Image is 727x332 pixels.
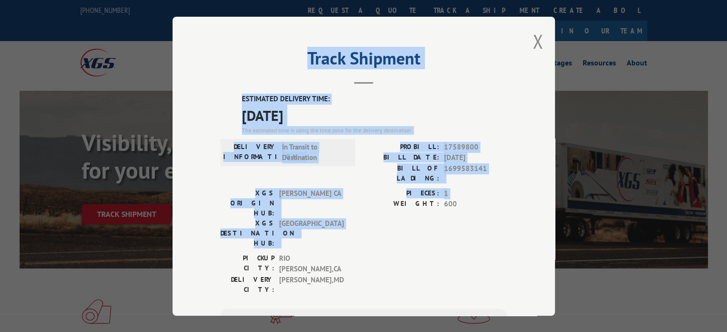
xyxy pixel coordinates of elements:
label: PROBILL: [364,141,439,152]
div: The estimated time is using the time zone for the delivery destination. [242,126,507,134]
label: XGS ORIGIN HUB: [220,188,274,218]
span: [DATE] [242,104,507,126]
span: 600 [444,199,507,210]
span: [PERSON_NAME] CA [279,188,344,218]
label: BILL DATE: [364,152,439,163]
span: [PERSON_NAME] , MD [279,274,344,294]
span: 1699583141 [444,163,507,183]
span: 17589800 [444,141,507,152]
span: RIO [PERSON_NAME] , CA [279,253,344,274]
span: [DATE] [444,152,507,163]
label: DELIVERY CITY: [220,274,274,294]
span: 1 [444,188,507,199]
button: Close modal [532,29,543,54]
label: DELIVERY INFORMATION: [223,141,277,163]
h2: Track Shipment [220,52,507,70]
label: BILL OF LADING: [364,163,439,183]
label: ESTIMATED DELIVERY TIME: [242,94,507,105]
label: PICKUP CITY: [220,253,274,274]
label: XGS DESTINATION HUB: [220,218,274,248]
label: PIECES: [364,188,439,199]
span: In Transit to Destination [282,141,347,163]
label: WEIGHT: [364,199,439,210]
span: [GEOGRAPHIC_DATA] [279,218,344,248]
